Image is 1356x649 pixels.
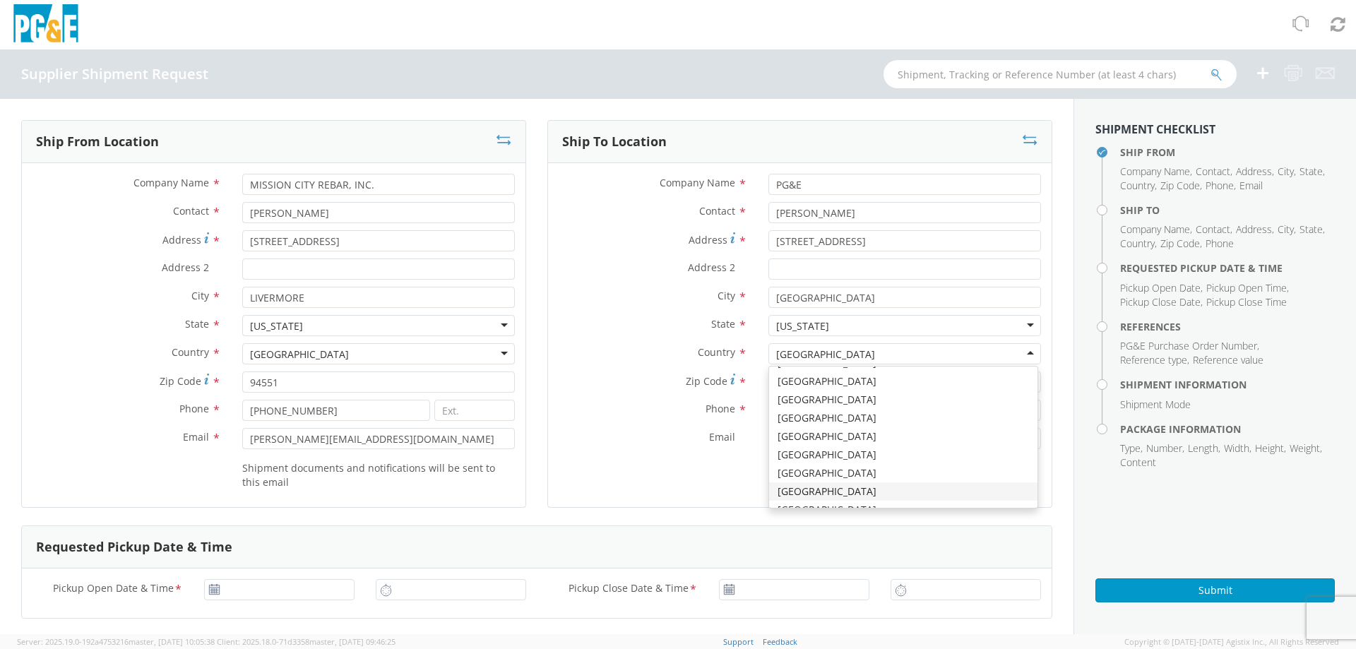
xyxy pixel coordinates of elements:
[1120,379,1335,390] h4: Shipment Information
[1120,441,1143,456] li: ,
[129,636,215,647] span: master, [DATE] 10:05:38
[699,204,735,218] span: Contact
[250,347,349,362] div: [GEOGRAPHIC_DATA]
[1290,441,1322,456] li: ,
[1120,353,1189,367] li: ,
[1278,165,1294,178] span: City
[1290,441,1320,455] span: Weight
[711,317,735,331] span: State
[706,402,735,415] span: Phone
[1120,179,1155,192] span: Country
[1278,222,1296,237] li: ,
[1120,424,1335,434] h4: Package Information
[769,427,1037,446] div: [GEOGRAPHIC_DATA]
[217,636,395,647] span: Client: 2025.18.0-71d3358
[133,176,209,189] span: Company Name
[1196,222,1232,237] li: ,
[1120,263,1335,273] h4: Requested Pickup Date & Time
[776,347,875,362] div: [GEOGRAPHIC_DATA]
[769,464,1037,482] div: [GEOGRAPHIC_DATA]
[1299,222,1323,236] span: State
[769,391,1037,409] div: [GEOGRAPHIC_DATA]
[1120,339,1259,353] li: ,
[21,66,208,82] h4: Supplier Shipment Request
[36,135,159,149] h3: Ship From Location
[242,459,515,489] label: Shipment documents and notifications will be sent to this email
[250,319,303,333] div: [US_STATE]
[1188,441,1220,456] li: ,
[763,636,797,647] a: Feedback
[1120,281,1201,294] span: Pickup Open Date
[1206,295,1287,309] span: Pickup Close Time
[173,204,209,218] span: Contact
[884,60,1237,88] input: Shipment, Tracking or Reference Number (at least 4 chars)
[769,409,1037,427] div: [GEOGRAPHIC_DATA]
[723,636,754,647] a: Support
[1120,222,1192,237] li: ,
[434,400,515,421] input: Ext.
[1236,222,1272,236] span: Address
[1160,179,1200,192] span: Zip Code
[660,176,735,189] span: Company Name
[569,581,689,597] span: Pickup Close Date & Time
[709,430,735,443] span: Email
[1120,205,1335,215] h4: Ship To
[172,345,209,359] span: Country
[1120,398,1191,411] span: Shipment Mode
[1120,179,1157,193] li: ,
[769,482,1037,501] div: [GEOGRAPHIC_DATA]
[179,402,209,415] span: Phone
[1120,165,1192,179] li: ,
[11,4,81,46] img: pge-logo-06675f144f4cfa6a6814.png
[1160,237,1200,250] span: Zip Code
[183,430,209,443] span: Email
[1120,237,1157,251] li: ,
[1120,441,1141,455] span: Type
[1146,441,1182,455] span: Number
[1188,441,1218,455] span: Length
[1255,441,1284,455] span: Height
[1120,339,1257,352] span: PG&E Purchase Order Number
[689,233,727,246] span: Address
[1196,222,1230,236] span: Contact
[1224,441,1249,455] span: Width
[1206,281,1287,294] span: Pickup Open Time
[309,636,395,647] span: master, [DATE] 09:46:25
[1236,165,1274,179] li: ,
[718,289,735,302] span: City
[1299,165,1325,179] li: ,
[1120,281,1203,295] li: ,
[698,345,735,359] span: Country
[53,581,174,597] span: Pickup Open Date & Time
[1120,456,1156,469] span: Content
[1299,165,1323,178] span: State
[1206,179,1234,192] span: Phone
[1160,237,1202,251] li: ,
[776,319,829,333] div: [US_STATE]
[1278,222,1294,236] span: City
[1278,165,1296,179] li: ,
[769,372,1037,391] div: [GEOGRAPHIC_DATA]
[562,135,667,149] h3: Ship To Location
[162,233,201,246] span: Address
[1196,165,1232,179] li: ,
[1095,578,1335,602] button: Submit
[1124,636,1339,648] span: Copyright © [DATE]-[DATE] Agistix Inc., All Rights Reserved
[36,540,232,554] h3: Requested Pickup Date & Time
[1160,179,1202,193] li: ,
[160,374,201,388] span: Zip Code
[1236,222,1274,237] li: ,
[1196,165,1230,178] span: Contact
[1236,165,1272,178] span: Address
[191,289,209,302] span: City
[162,261,209,274] span: Address 2
[1095,121,1215,137] strong: Shipment Checklist
[1120,147,1335,157] h4: Ship From
[688,261,735,274] span: Address 2
[1120,165,1190,178] span: Company Name
[769,501,1037,519] div: [GEOGRAPHIC_DATA]
[1120,222,1190,236] span: Company Name
[1239,179,1263,192] span: Email
[686,374,727,388] span: Zip Code
[1255,441,1286,456] li: ,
